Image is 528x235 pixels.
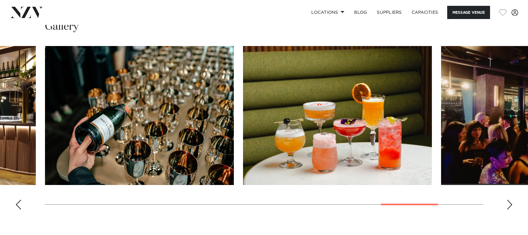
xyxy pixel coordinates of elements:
[45,46,234,185] swiper-slide: 14 / 17
[306,6,349,19] a: Locations
[349,6,372,19] a: BLOG
[243,46,432,185] swiper-slide: 15 / 17
[407,6,443,19] a: Capacities
[10,7,43,18] img: nzv-logo.png
[45,20,79,34] h2: Gallery
[372,6,406,19] a: SUPPLIERS
[447,6,490,19] button: Message Venue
